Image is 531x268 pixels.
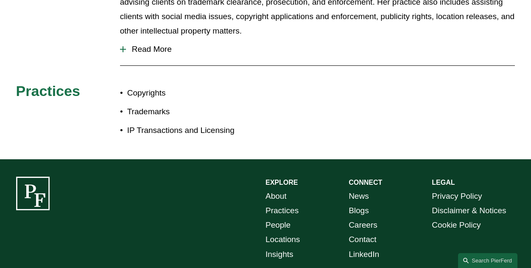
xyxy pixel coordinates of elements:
span: Practices [16,83,80,99]
a: Privacy Policy [432,189,482,203]
a: LinkedIn [349,247,379,262]
a: About [265,189,287,203]
a: Locations [265,232,300,247]
button: Read More [120,38,515,60]
a: News [349,189,369,203]
strong: EXPLORE [265,179,298,186]
strong: CONNECT [349,179,382,186]
span: Read More [126,45,515,54]
a: Cookie Policy [432,218,481,232]
a: Blogs [349,203,369,218]
p: IP Transactions and Licensing [127,123,265,138]
strong: LEGAL [432,179,455,186]
a: Insights [265,247,293,262]
a: People [265,218,291,232]
p: Trademarks [127,104,265,119]
p: Copyrights [127,86,265,100]
a: Disclaimer & Notices [432,203,506,218]
a: Careers [349,218,377,232]
a: Search this site [458,253,517,268]
a: Contact [349,232,376,247]
a: Practices [265,203,299,218]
